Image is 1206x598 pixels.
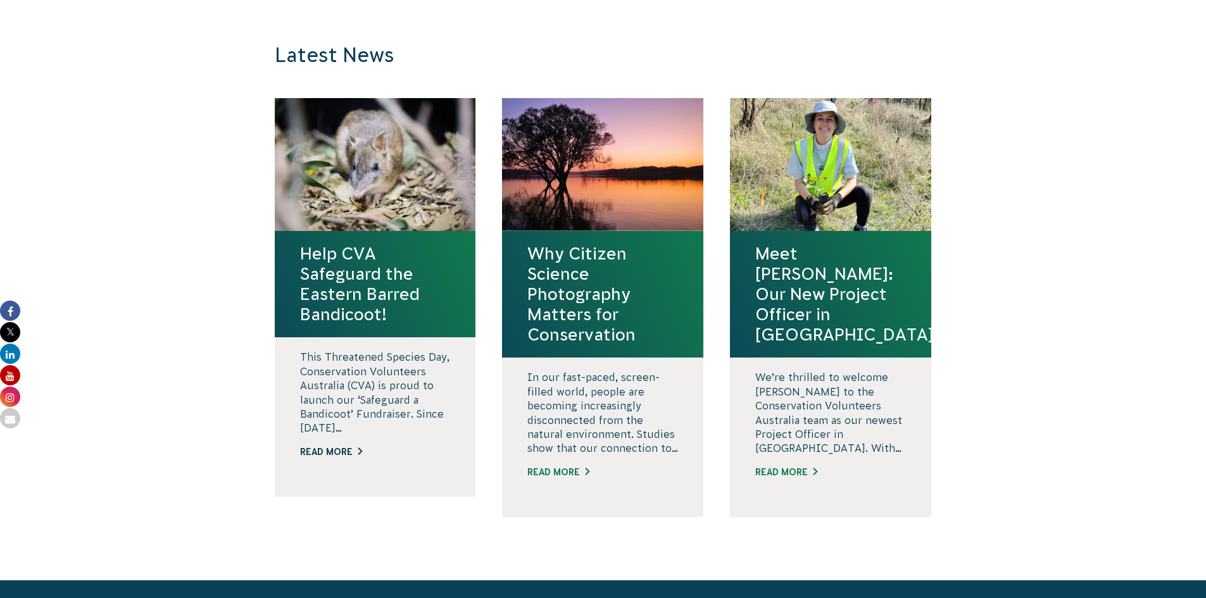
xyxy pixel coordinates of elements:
[755,244,906,345] a: Meet [PERSON_NAME]: Our New Project Officer in [GEOGRAPHIC_DATA]
[755,466,906,479] a: Read More
[527,466,678,479] a: Read More
[275,43,761,68] h3: Latest News
[300,244,451,325] a: Help CVA Safeguard the Eastern Barred Bandicoot!
[527,244,678,345] a: Why Citizen Science Photography Matters for Conservation
[300,445,451,459] a: Read More
[300,350,451,435] p: This Threatened Species Day, Conservation Volunteers Australia (CVA) is proud to launch our ‘Safe...
[755,370,906,455] p: We’re thrilled to welcome [PERSON_NAME] to the Conservation Volunteers Australia team as our newe...
[527,370,678,455] p: In our fast-paced, screen-filled world, people are becoming increasingly disconnected from the na...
